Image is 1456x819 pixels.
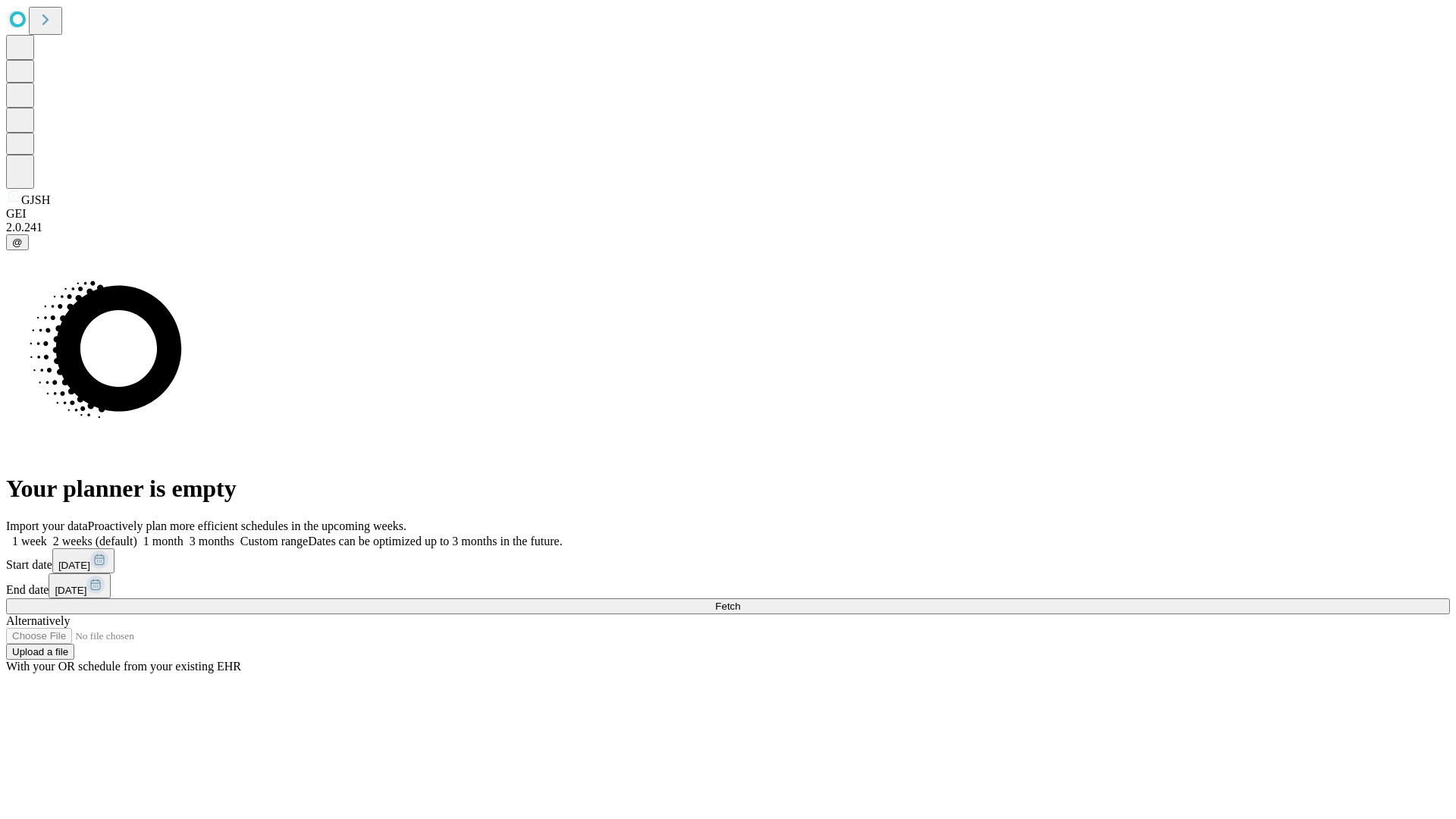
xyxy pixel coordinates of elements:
div: 2.0.241 [6,221,1450,234]
span: 2 weeks (default) [53,535,137,548]
span: Alternatively [6,614,70,627]
span: 3 months [190,535,234,548]
span: Fetch [715,601,740,612]
span: Custom range [240,535,308,548]
span: [DATE] [58,560,90,571]
button: [DATE] [52,548,115,573]
div: GEI [6,207,1450,221]
button: Fetch [6,598,1450,614]
button: [DATE] [49,573,111,598]
span: GJSH [21,193,50,206]
span: 1 month [143,535,184,548]
h1: Your planner is empty [6,475,1450,503]
span: [DATE] [55,585,86,596]
span: Proactively plan more efficient schedules in the upcoming weeks. [88,519,406,532]
span: Import your data [6,519,88,532]
div: Start date [6,548,1450,573]
button: Upload a file [6,644,74,660]
span: @ [12,237,23,248]
button: @ [6,234,29,250]
span: With your OR schedule from your existing EHR [6,660,241,673]
span: 1 week [12,535,47,548]
span: Dates can be optimized up to 3 months in the future. [308,535,562,548]
div: End date [6,573,1450,598]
